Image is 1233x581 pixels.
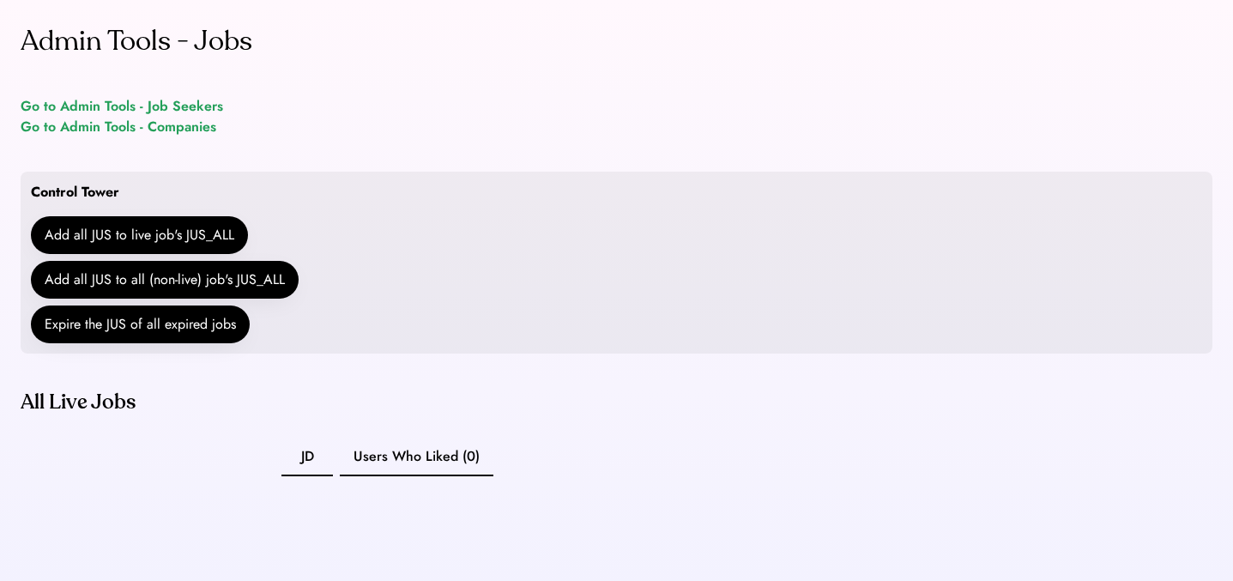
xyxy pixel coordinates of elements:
button: Add all JUS to live job's JUS_ALL [31,216,248,254]
button: Users Who Liked (0) [340,439,493,476]
button: Add all JUS to all (non-live) job's JUS_ALL [31,261,299,299]
div: All Live Jobs [21,389,1033,416]
a: Go to Admin Tools - Job Seekers [21,96,223,117]
div: Control Tower [31,182,119,203]
a: Go to Admin Tools - Companies [21,117,216,137]
button: JD [281,439,333,476]
div: Admin Tools - Jobs [21,21,252,62]
button: Expire the JUS of all expired jobs [31,306,250,343]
